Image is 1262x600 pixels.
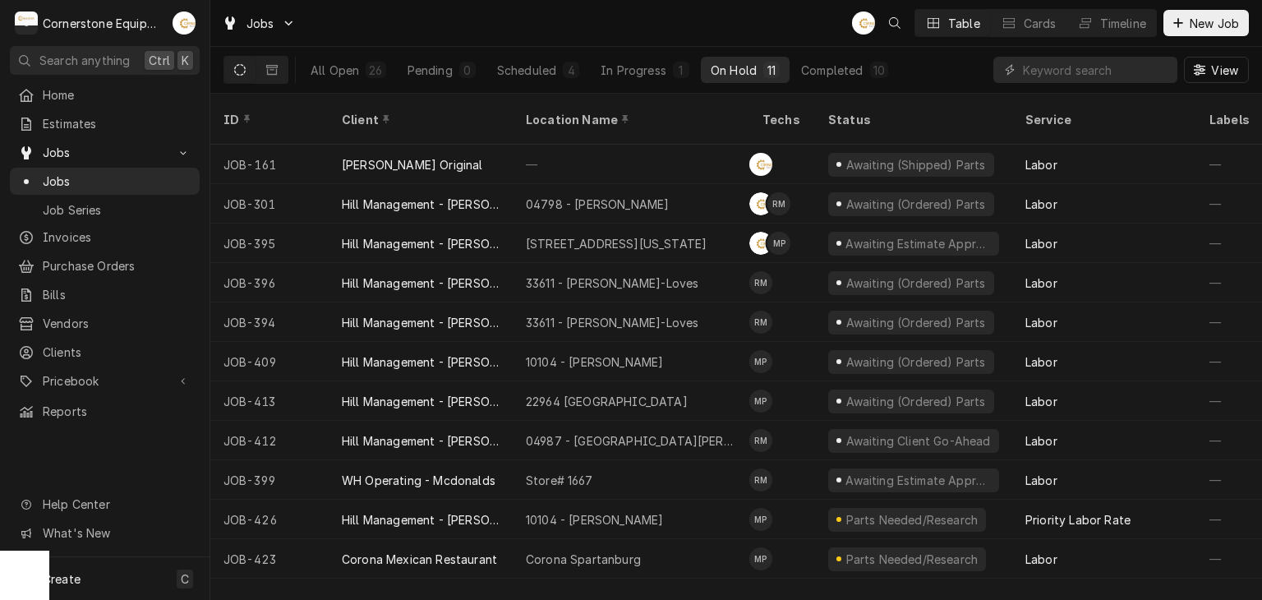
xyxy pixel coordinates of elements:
a: Vendors [10,310,200,337]
div: Labor [1025,353,1057,371]
div: Roberto Martinez's Avatar [749,311,772,334]
div: In Progress [601,62,666,79]
div: JOB-399 [210,460,329,500]
div: JOB-413 [210,381,329,421]
span: Vendors [43,315,191,332]
div: Awaiting Estimate Approval [844,472,993,489]
a: Invoices [10,224,200,251]
a: Bills [10,281,200,308]
div: Client [342,111,496,128]
a: Home [10,81,200,108]
a: Go to What's New [10,519,200,547]
div: 33611 - [PERSON_NAME]-Loves [526,314,698,331]
span: What's New [43,524,190,542]
div: Location Name [526,111,733,128]
div: JOB-161 [210,145,329,184]
div: 22964 [GEOGRAPHIC_DATA] [526,393,688,410]
div: JOB-412 [210,421,329,460]
div: 10104 - [PERSON_NAME] [526,511,663,528]
div: Labor [1025,235,1057,252]
div: JOB-395 [210,224,329,263]
div: JOB-394 [210,302,329,342]
span: Bills [43,286,191,303]
div: Labor [1025,472,1057,489]
div: Awaiting Client Go-Ahead [844,432,992,450]
div: Parts Needed/Research [844,551,979,568]
div: Hill Management - [PERSON_NAME] [342,393,500,410]
button: View [1184,57,1249,83]
div: RM [749,468,772,492]
div: Awaiting (Ordered) Parts [844,314,987,331]
span: Search anything [39,52,130,69]
div: Table [948,15,980,32]
div: Hill Management - [PERSON_NAME] [342,511,500,528]
div: MP [749,508,772,531]
div: Timeline [1100,15,1146,32]
div: Labor [1025,393,1057,410]
div: Matthew Pennington's Avatar [749,547,772,570]
div: 10 [873,62,885,79]
div: Labor [1025,432,1057,450]
div: AB [173,12,196,35]
div: All Open [311,62,359,79]
span: Pricebook [43,372,167,390]
div: Labor [1025,156,1057,173]
div: AB [749,153,772,176]
div: Awaiting (Ordered) Parts [844,275,987,292]
span: Home [43,86,191,104]
div: Roberto Martinez's Avatar [749,429,772,452]
span: Invoices [43,228,191,246]
div: AB [749,232,772,255]
a: Estimates [10,110,200,137]
div: On Hold [711,62,757,79]
div: Roberto Martinez's Avatar [749,271,772,294]
div: JOB-301 [210,184,329,224]
div: C [15,12,38,35]
div: Priority Labor Rate [1025,511,1131,528]
div: Awaiting (Shipped) Parts [844,156,987,173]
a: Job Series [10,196,200,224]
div: Status [828,111,996,128]
span: Jobs [43,173,191,190]
div: [PERSON_NAME] Original [342,156,483,173]
span: C [181,570,189,588]
div: Labor [1025,196,1057,213]
div: Hill Management - [PERSON_NAME] [342,432,500,450]
div: Techs [762,111,802,128]
div: MP [749,390,772,413]
a: Go to Help Center [10,491,200,518]
a: Go to Pricebook [10,367,200,395]
div: Cornerstone Equipment Repair, LLC [43,15,164,32]
div: Andrew Buigues's Avatar [852,12,875,35]
div: Completed [801,62,863,79]
div: RM [767,192,790,215]
div: Hill Management - [PERSON_NAME] [342,314,500,331]
div: 26 [369,62,382,79]
div: 0 [463,62,472,79]
div: Awaiting (Ordered) Parts [844,196,987,213]
input: Keyword search [1023,57,1169,83]
div: Awaiting (Ordered) Parts [844,393,987,410]
button: Search anythingCtrlK [10,46,200,75]
span: Create [43,572,81,586]
div: MP [749,350,772,373]
span: Estimates [43,115,191,132]
div: WH Operating - Mcdonalds [342,472,495,489]
div: AB [852,12,875,35]
div: Labor [1025,551,1057,568]
div: MP [749,547,772,570]
div: Andrew Buigues's Avatar [749,192,772,215]
div: Labor [1025,314,1057,331]
div: 04798 - [PERSON_NAME] [526,196,669,213]
div: 4 [566,62,576,79]
a: Go to Jobs [10,139,200,166]
div: RM [749,311,772,334]
div: 04987 - [GEOGRAPHIC_DATA][PERSON_NAME] [526,432,736,450]
div: — [513,145,749,184]
div: Pending [408,62,453,79]
div: Matthew Pennington's Avatar [749,350,772,373]
span: Help Center [43,496,190,513]
div: Andrew Buigues's Avatar [749,153,772,176]
div: Matthew Pennington's Avatar [749,390,772,413]
div: JOB-409 [210,342,329,381]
